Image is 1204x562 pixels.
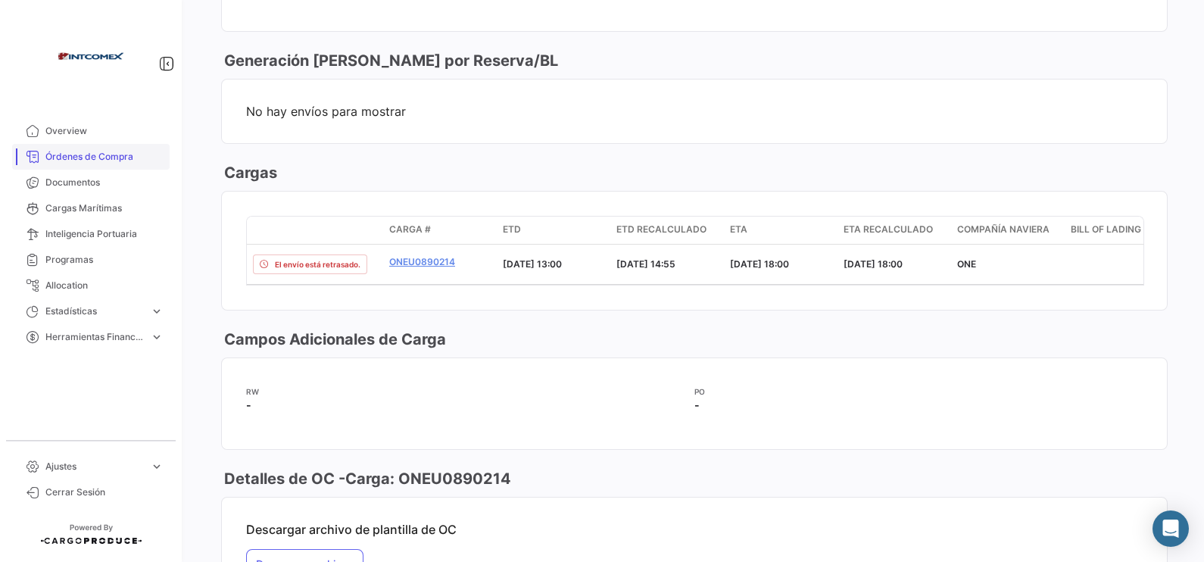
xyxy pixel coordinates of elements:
span: expand_more [150,460,164,473]
span: Carga # [389,223,431,236]
span: - [694,398,700,411]
datatable-header-cell: Carga # [383,217,497,244]
span: ETD [503,223,521,236]
span: Compañía naviera [957,223,1050,236]
h3: Campos Adicionales de Carga [221,329,446,350]
a: Órdenes de Compra [12,144,170,170]
h3: Detalles de OC - Carga: ONEU0890214 [221,468,511,489]
span: Cargas Marítimas [45,201,164,215]
span: [DATE] 18:00 [844,258,903,270]
span: Órdenes de Compra [45,150,164,164]
a: Cargas Marítimas [12,195,170,221]
h3: Cargas [221,162,277,183]
span: ETA [730,223,747,236]
span: ONE [957,258,976,270]
span: Documentos [45,176,164,189]
span: Estadísticas [45,304,144,318]
a: Overview [12,118,170,144]
h3: Generación [PERSON_NAME] por Reserva/BL [221,50,558,71]
datatable-header-cell: ETD Recalculado [610,217,724,244]
span: - [246,398,251,411]
a: Documentos [12,170,170,195]
datatable-header-cell: ETA [724,217,837,244]
span: Inteligencia Portuaria [45,227,164,241]
span: ETD Recalculado [616,223,706,236]
span: Overview [45,124,164,138]
datatable-header-cell: Compañía naviera [951,217,1065,244]
a: Inteligencia Portuaria [12,221,170,247]
span: [DATE] 18:00 [730,258,789,270]
a: Allocation [12,273,170,298]
a: Programas [12,247,170,273]
span: ETA Recalculado [844,223,933,236]
span: Allocation [45,279,164,292]
datatable-header-cell: ETA Recalculado [837,217,951,244]
p: Descargar archivo de plantilla de OC [246,522,1143,537]
span: Programas [45,253,164,267]
span: expand_more [150,304,164,318]
span: El envío está retrasado. [275,258,360,270]
span: Herramientas Financieras [45,330,144,344]
span: Ajustes [45,460,144,473]
datatable-header-cell: ETD [497,217,610,244]
span: [DATE] 14:55 [616,258,675,270]
span: No hay envíos para mostrar [246,104,1143,119]
span: Bill of Lading # [1071,223,1149,236]
span: expand_more [150,330,164,344]
a: ONEU0890214 [389,255,491,269]
app-card-info-title: PO [694,386,1143,398]
img: intcomex.png [53,18,129,94]
app-card-info-title: RW [246,386,694,398]
div: Abrir Intercom Messenger [1153,510,1189,547]
span: Cerrar Sesión [45,486,164,499]
datatable-header-cell: Bill of Lading # [1065,217,1178,244]
span: [DATE] 13:00 [503,258,562,270]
